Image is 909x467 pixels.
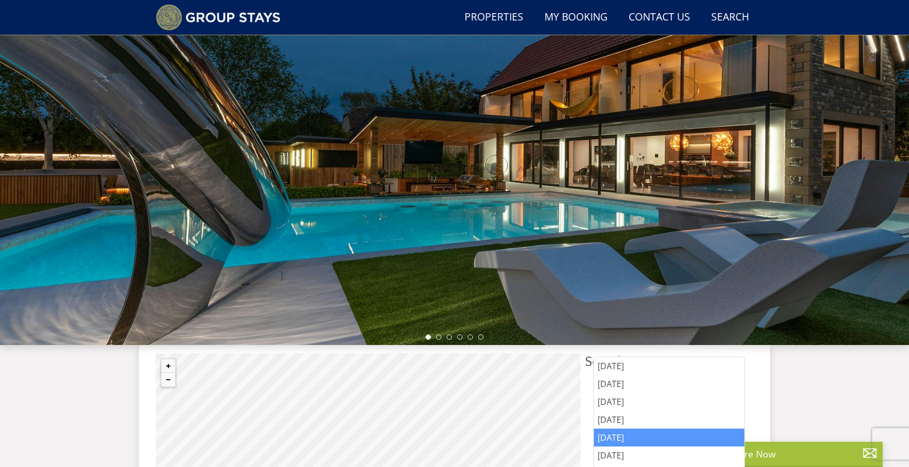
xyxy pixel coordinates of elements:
a: My Booking [540,6,612,29]
button: Zoom out [161,373,175,387]
p: Enquire Now [720,447,877,461]
div: [DATE] [594,393,744,411]
div: [DATE] [594,446,744,464]
a: Contact Us [624,6,694,29]
a: Properties [460,6,528,29]
span: Search [585,353,753,368]
button: Zoom in [161,359,175,373]
div: [DATE] [594,429,744,446]
img: Group Stays [156,4,280,31]
div: [DATE] [594,375,744,393]
a: Search [707,6,753,29]
div: [DATE] [594,357,744,375]
div: [DATE] [594,411,744,429]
